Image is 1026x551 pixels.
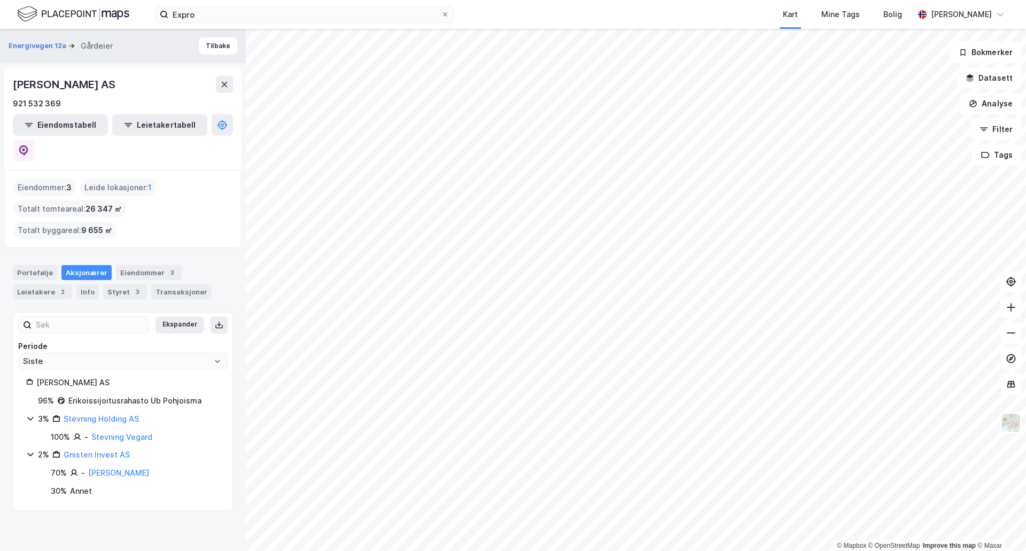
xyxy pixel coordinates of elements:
div: Mine Tags [821,8,860,21]
div: 96% [38,394,54,407]
div: Kart [783,8,798,21]
a: Stevning Vegard [91,432,152,441]
a: Stevning Holding AS [64,414,139,423]
a: Gnisten Invest AS [64,450,130,459]
div: 70% [51,467,67,479]
div: 921 532 369 [13,97,61,110]
div: [PERSON_NAME] [931,8,992,21]
input: Søk [32,317,149,333]
span: 9 655 ㎡ [81,224,112,237]
div: 3 [132,286,143,297]
div: Info [76,284,99,299]
button: Tilbake [199,37,237,55]
input: ClearOpen [19,353,227,369]
span: 3 [66,181,72,194]
a: Mapbox [837,542,866,549]
img: Z [1001,413,1021,433]
div: Styret [103,284,147,299]
a: OpenStreetMap [868,542,920,549]
input: Søk på adresse, matrikkel, gårdeiere, leietakere eller personer [168,6,441,22]
div: Kontrollprogram for chat [973,500,1026,551]
div: 2 [57,286,68,297]
div: Bolig [883,8,902,21]
button: Filter [970,119,1022,140]
div: Eiendommer : [13,179,76,196]
div: Periode [18,340,228,353]
div: 100% [51,431,70,444]
button: Ekspander [156,316,204,333]
div: Annet [70,485,92,498]
div: - [84,431,88,444]
div: Eiendommer [116,265,182,280]
img: logo.f888ab2527a4732fd821a326f86c7f29.svg [17,5,129,24]
a: [PERSON_NAME] [88,468,149,477]
div: Totalt byggareal : [13,222,116,239]
div: Transaksjoner [151,284,212,299]
div: Erikoissijoitusrahasto Ub Pohjoisma [68,394,201,407]
button: Leietakertabell [112,114,207,136]
div: Totalt tomteareal : [13,200,126,218]
div: Leietakere [13,284,72,299]
button: Bokmerker [950,42,1022,63]
button: Eiendomstabell [13,114,108,136]
div: 3 [167,267,177,278]
div: [PERSON_NAME] AS [36,376,220,389]
span: 1 [148,181,152,194]
button: Energivegen 12a [9,41,68,51]
button: Tags [972,144,1022,166]
button: Datasett [957,67,1022,89]
iframe: Chat Widget [973,500,1026,551]
div: 2% [38,448,49,461]
div: - [81,467,85,479]
a: Improve this map [923,542,976,549]
button: Analyse [960,93,1022,114]
span: 26 347 ㎡ [85,203,122,215]
div: Leide lokasjoner : [80,179,156,196]
div: 30 % [51,485,67,498]
div: Portefølje [13,265,57,280]
div: Gårdeier [81,40,113,52]
div: 3% [38,413,49,425]
div: Aksjonærer [61,265,112,280]
div: [PERSON_NAME] AS [13,76,118,93]
button: Open [213,357,222,366]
